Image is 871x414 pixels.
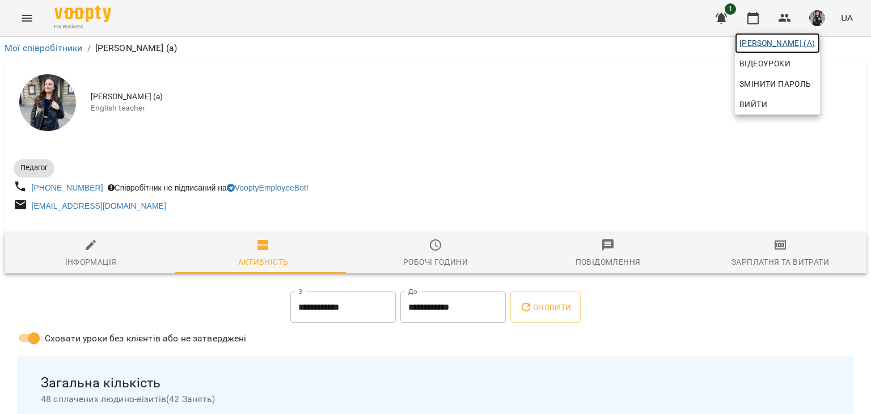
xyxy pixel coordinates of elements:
[739,77,815,91] span: Змінити пароль
[735,74,820,94] a: Змінити пароль
[739,36,815,50] span: [PERSON_NAME] (а)
[739,57,790,70] span: Відеоуроки
[739,98,767,111] span: Вийти
[735,94,820,115] button: Вийти
[735,53,795,74] a: Відеоуроки
[735,33,820,53] a: [PERSON_NAME] (а)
